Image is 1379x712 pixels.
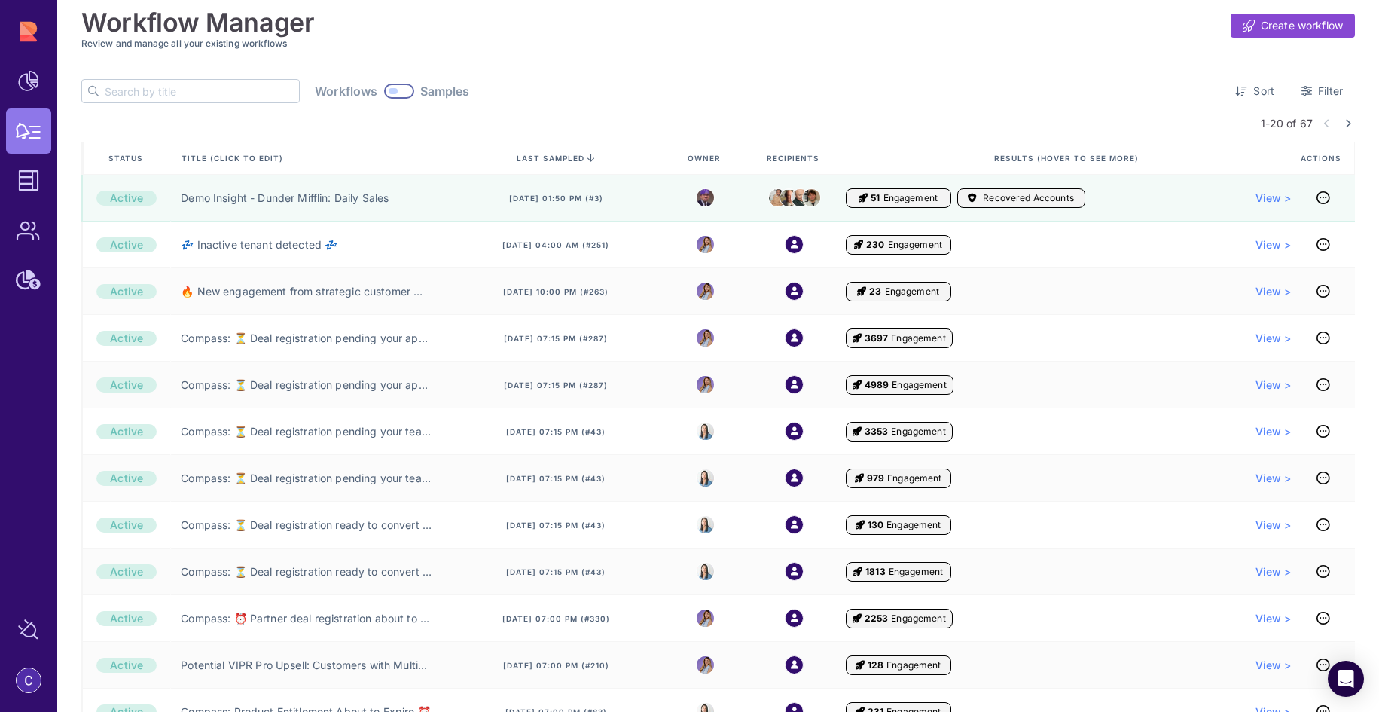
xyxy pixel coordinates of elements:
[509,193,603,203] span: [DATE] 01:50 pm (#3)
[96,518,157,533] div: Active
[181,658,432,673] a: Potential VIPR Pro Upsell: Customers with Multiple Vulnerability Scanners
[1255,191,1292,206] a: View >
[1318,84,1343,99] span: Filter
[865,566,886,578] span: 1813
[517,154,584,163] span: last sampled
[96,424,157,439] div: Active
[1255,331,1292,346] a: View >
[1255,284,1292,299] a: View >
[504,333,608,344] span: [DATE] 07:15 pm (#287)
[994,153,1142,163] span: Results (Hover to see more)
[503,660,609,671] span: [DATE] 07:00 pm (#210)
[865,379,889,391] span: 4989
[506,567,606,577] span: [DATE] 07:15 pm (#43)
[769,186,786,209] img: stanley.jpeg
[181,471,432,486] a: Compass: ⏳ Deal registration pending your team's approval (RPM Manager) ⏳
[892,379,946,391] span: Engagement
[506,426,606,437] span: [DATE] 07:15 pm (#43)
[853,379,862,391] i: Engagement
[96,377,157,393] div: Active
[1255,237,1292,252] a: View >
[697,283,714,300] img: 8988563339665_5a12f1d3e1fcf310ea11_32.png
[697,656,714,674] img: 8988563339665_5a12f1d3e1fcf310ea11_32.png
[181,191,389,206] a: Demo Insight - Dunder Mifflin: Daily Sales
[1261,18,1343,33] span: Create workflow
[853,426,862,438] i: Engagement
[96,611,157,626] div: Active
[886,519,941,531] span: Engagement
[506,520,606,530] span: [DATE] 07:15 pm (#43)
[504,380,608,390] span: [DATE] 07:15 pm (#287)
[506,473,606,484] span: [DATE] 07:15 pm (#43)
[105,80,299,102] input: Search by title
[865,613,889,625] span: 2253
[697,236,714,253] img: 8988563339665_5a12f1d3e1fcf310ea11_32.png
[883,192,938,204] span: Engagement
[697,189,714,206] img: michael.jpeg
[17,668,41,692] img: account-photo
[1255,424,1292,439] a: View >
[96,237,157,252] div: Active
[181,331,432,346] a: Compass: ⏳ Deal registration pending your approval (RPM) ⏳
[889,566,943,578] span: Engagement
[856,519,865,531] i: Engagement
[96,191,157,206] div: Active
[1255,471,1292,486] a: View >
[1255,658,1292,673] a: View >
[853,332,862,344] i: Engagement
[81,38,1355,49] h3: Review and manage all your existing workflows
[1301,153,1344,163] span: Actions
[181,284,432,299] a: 🔥 New engagement from strategic customer 🔥 (BDR)
[1255,377,1292,393] a: View >
[856,659,865,671] i: Engagement
[502,240,609,250] span: [DATE] 04:00 am (#251)
[181,377,432,393] a: Compass: ⏳ Deal registration pending your approval (AE) ⏳
[420,84,470,99] span: Samples
[503,286,609,297] span: [DATE] 10:00 pm (#263)
[891,613,945,625] span: Engagement
[181,518,432,533] a: Compass: ⏳ Deal registration ready to convert (RPM Manager) ⏳
[792,185,809,210] img: creed.jpeg
[96,284,157,299] div: Active
[865,332,889,344] span: 3697
[1255,611,1292,626] a: View >
[767,153,822,163] span: Recipients
[315,84,377,99] span: Workflows
[697,376,714,393] img: 8988563339665_5a12f1d3e1fcf310ea11_32.png
[868,519,883,531] span: 130
[853,566,862,578] i: Engagement
[854,239,863,251] i: Engagement
[181,237,337,252] a: 💤 Inactive tenant detected 💤
[697,469,714,487] img: 8525803544391_e4bc78f9dfe39fb1ff36_32.jpg
[887,472,941,484] span: Engagement
[871,192,880,204] span: 51
[1261,115,1313,131] span: 1-20 of 67
[1255,518,1292,533] span: View >
[697,563,714,580] img: 8525803544391_e4bc78f9dfe39fb1ff36_32.jpg
[891,332,945,344] span: Engagement
[853,613,862,625] i: Engagement
[869,286,881,298] span: 23
[885,286,939,298] span: Engagement
[1255,564,1292,579] a: View >
[866,239,884,251] span: 230
[697,329,714,347] img: 8988563339665_5a12f1d3e1fcf310ea11_32.png
[891,426,945,438] span: Engagement
[803,189,820,206] img: jim.jpeg
[888,239,942,251] span: Engagement
[868,659,883,671] span: 128
[865,426,889,438] span: 3353
[96,331,157,346] div: Active
[855,472,864,484] i: Engagement
[502,613,610,624] span: [DATE] 07:00 pm (#330)
[181,564,432,579] a: Compass: ⏳ Deal registration ready to convert (RPM) ⏳
[182,153,286,163] span: Title (click to edit)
